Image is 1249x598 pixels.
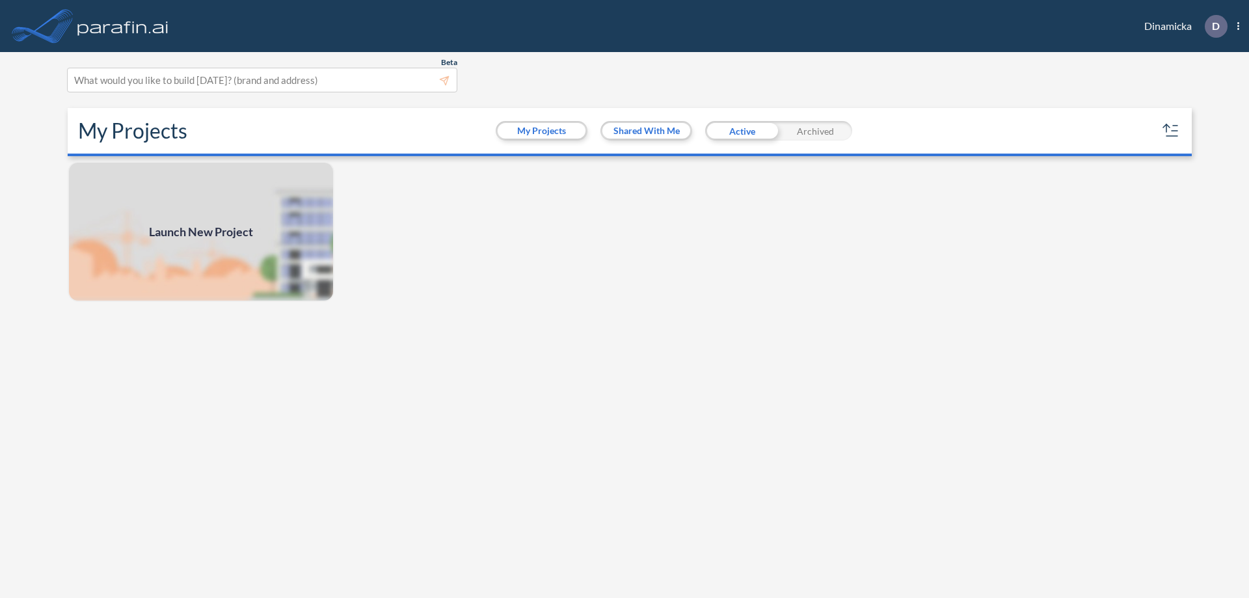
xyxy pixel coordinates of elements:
[602,123,690,139] button: Shared With Me
[75,13,171,39] img: logo
[149,223,253,241] span: Launch New Project
[441,57,457,68] span: Beta
[1125,15,1239,38] div: Dinamicka
[705,121,779,141] div: Active
[498,123,585,139] button: My Projects
[779,121,852,141] div: Archived
[68,161,334,302] img: add
[1212,20,1220,32] p: D
[1161,120,1181,141] button: sort
[78,118,187,143] h2: My Projects
[68,161,334,302] a: Launch New Project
